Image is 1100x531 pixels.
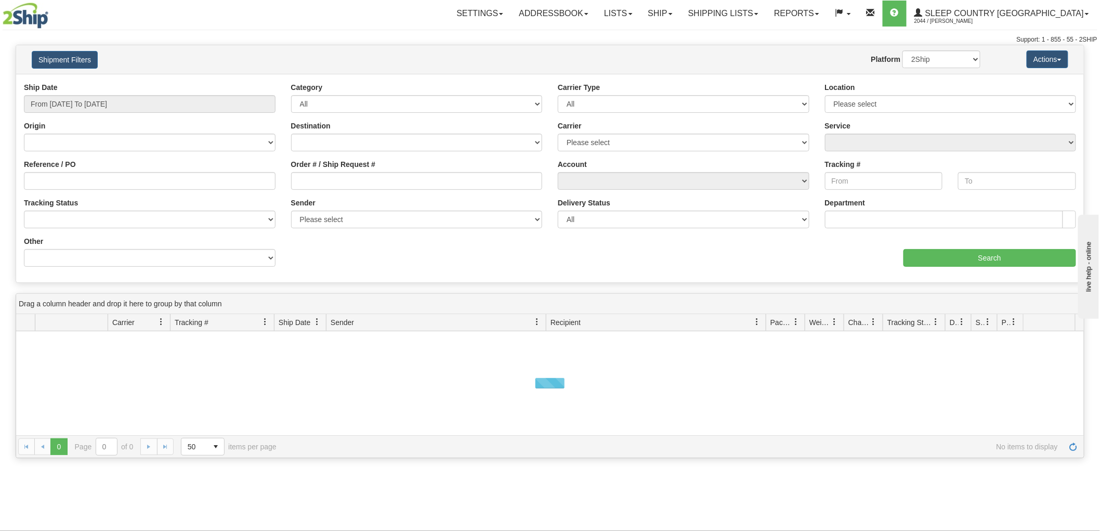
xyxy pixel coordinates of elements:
[914,16,992,27] span: 2044 / [PERSON_NAME]
[24,121,45,131] label: Origin
[449,1,511,27] a: Settings
[979,313,997,331] a: Shipment Issues filter column settings
[181,438,225,456] span: Page sizes drop down
[825,82,855,93] label: Location
[558,159,587,170] label: Account
[188,442,201,452] span: 50
[976,317,985,328] span: Shipment Issues
[923,9,1084,18] span: Sleep Country [GEOGRAPHIC_DATA]
[511,1,596,27] a: Addressbook
[291,82,323,93] label: Category
[256,313,274,331] a: Tracking # filter column settings
[24,198,78,208] label: Tracking Status
[825,198,866,208] label: Department
[848,317,870,328] span: Charge
[558,82,600,93] label: Carrier Type
[825,172,943,190] input: From
[24,159,76,170] label: Reference / PO
[331,317,354,328] span: Sender
[75,438,134,456] span: Page of 0
[1065,438,1082,455] a: Refresh
[291,198,316,208] label: Sender
[825,121,851,131] label: Service
[308,313,326,331] a: Ship Date filter column settings
[809,317,831,328] span: Weight
[175,317,208,328] span: Tracking #
[3,35,1097,44] div: Support: 1 - 855 - 55 - 2SHIP
[766,1,827,27] a: Reports
[8,9,96,17] div: live help - online
[558,121,582,131] label: Carrier
[279,317,310,328] span: Ship Date
[181,438,277,456] span: items per page
[24,82,58,93] label: Ship Date
[551,317,581,328] span: Recipient
[680,1,766,27] a: Shipping lists
[770,317,792,328] span: Packages
[907,1,1097,27] a: Sleep Country [GEOGRAPHIC_DATA] 2044 / [PERSON_NAME]
[640,1,680,27] a: Ship
[291,159,376,170] label: Order # / Ship Request #
[1027,50,1068,68] button: Actions
[207,438,224,455] span: select
[958,172,1076,190] input: To
[927,313,945,331] a: Tracking Status filter column settings
[825,159,861,170] label: Tracking #
[3,3,48,29] img: logo2044.jpg
[1002,317,1011,328] span: Pickup Status
[887,317,933,328] span: Tracking Status
[528,313,546,331] a: Sender filter column settings
[826,313,844,331] a: Weight filter column settings
[871,54,901,64] label: Platform
[291,443,1058,451] span: No items to display
[1005,313,1023,331] a: Pickup Status filter column settings
[16,294,1084,314] div: grid grouping header
[24,236,43,247] label: Other
[950,317,959,328] span: Delivery Status
[748,313,766,331] a: Recipient filter column settings
[865,313,883,331] a: Charge filter column settings
[596,1,640,27] a: Lists
[291,121,331,131] label: Destination
[112,317,135,328] span: Carrier
[787,313,805,331] a: Packages filter column settings
[953,313,971,331] a: Delivery Status filter column settings
[1076,212,1099,318] iframe: chat widget
[32,51,98,69] button: Shipment Filters
[558,198,610,208] label: Delivery Status
[50,438,67,455] span: Page 0
[152,313,170,331] a: Carrier filter column settings
[903,249,1076,267] input: Search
